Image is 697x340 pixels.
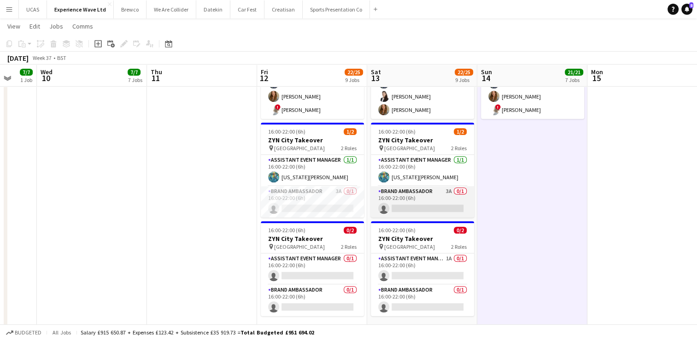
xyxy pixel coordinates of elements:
span: 13 [369,73,381,83]
span: All jobs [51,329,73,336]
span: 12 [259,73,268,83]
span: 7/7 [20,69,33,76]
app-card-role: Brand Ambassador0/116:00-22:00 (6h) [371,285,474,316]
span: 16:00-22:00 (6h) [378,128,416,135]
app-card-role: Assistant Event Manager1A0/116:00-22:00 (6h) [371,253,474,285]
button: We Are Collider [146,0,196,18]
span: [GEOGRAPHIC_DATA] [274,243,325,250]
span: 11 [149,73,162,83]
span: 22/25 [345,69,363,76]
app-card-role: Brand Ambassador0/116:00-22:00 (6h) [261,285,364,316]
app-job-card: 16:00-22:00 (6h)0/2ZYN City Takeover [GEOGRAPHIC_DATA]2 RolesAssistant Event Manager1A0/116:00-22... [371,221,474,316]
button: Experience Wave Ltd [47,0,114,18]
span: [GEOGRAPHIC_DATA] [384,243,435,250]
button: Car Fest [230,0,264,18]
a: 8 [681,4,692,15]
span: Wed [41,68,53,76]
span: 16:00-22:00 (6h) [268,227,305,234]
span: Jobs [49,22,63,30]
span: Fri [261,68,268,76]
span: 2 Roles [451,145,467,152]
span: 15 [590,73,603,83]
span: Sat [371,68,381,76]
span: Comms [72,22,93,30]
button: Creatisan [264,0,303,18]
button: Datekin [196,0,230,18]
span: Sun [481,68,492,76]
div: 1 Job [20,76,32,83]
span: 16:00-22:00 (6h) [378,227,416,234]
span: 1/2 [454,128,467,135]
div: 7 Jobs [128,76,142,83]
app-card-role: Assistant Event Manager0/116:00-22:00 (6h) [261,253,364,285]
a: View [4,20,24,32]
span: ! [495,104,501,110]
div: BST [57,54,66,61]
span: ! [275,104,281,110]
span: [GEOGRAPHIC_DATA] [384,145,435,152]
button: Sports Presentation Co [303,0,370,18]
span: View [7,22,20,30]
span: 1/2 [344,128,357,135]
div: Salary £915 650.87 + Expenses £123.42 + Subsistence £35 919.73 = [81,329,314,336]
span: Total Budgeted £951 694.02 [240,329,314,336]
a: Edit [26,20,44,32]
span: 22/25 [455,69,473,76]
a: Jobs [46,20,67,32]
app-card-role: Brand Ambassador3A0/116:00-22:00 (6h) [371,186,474,217]
span: Week 37 [30,54,53,61]
span: 2 Roles [341,243,357,250]
h3: ZYN City Takeover [371,234,474,243]
app-card-role: Assistant Event Manager1/116:00-22:00 (6h)[US_STATE][PERSON_NAME] [371,155,474,186]
span: Thu [151,68,162,76]
span: Mon [591,68,603,76]
h3: ZYN City Takeover [261,136,364,144]
h3: ZYN City Takeover [261,234,364,243]
app-card-role: Brand Ambassador3/309:30-17:30 (8h)[PERSON_NAME][PERSON_NAME]![PERSON_NAME] [261,61,364,119]
span: 14 [480,73,492,83]
span: Edit [29,22,40,30]
app-job-card: 16:00-22:00 (6h)1/2ZYN City Takeover [GEOGRAPHIC_DATA]2 RolesAssistant Event Manager1/116:00-22:0... [371,123,474,217]
div: 7 Jobs [565,76,583,83]
span: 8 [689,2,693,8]
span: 21/21 [565,69,583,76]
h3: ZYN City Takeover [371,136,474,144]
span: Budgeted [15,329,41,336]
button: UCAS [19,0,47,18]
button: Brewco [114,0,146,18]
app-job-card: 16:00-22:00 (6h)1/2ZYN City Takeover [GEOGRAPHIC_DATA]2 RolesAssistant Event Manager1/116:00-22:0... [261,123,364,217]
div: 9 Jobs [345,76,363,83]
span: 0/2 [344,227,357,234]
span: [GEOGRAPHIC_DATA] [274,145,325,152]
a: Comms [69,20,97,32]
app-card-role: Brand Ambassador3/309:30-17:30 (8h)[PERSON_NAME][PERSON_NAME]![PERSON_NAME] [481,61,584,119]
app-card-role: Assistant Event Manager1/116:00-22:00 (6h)[US_STATE][PERSON_NAME] [261,155,364,186]
app-card-role: Brand Ambassador3/309:30-17:30 (8h)[PERSON_NAME][PERSON_NAME][PERSON_NAME] [371,61,474,119]
span: 0/2 [454,227,467,234]
button: Budgeted [5,328,43,338]
span: 10 [39,73,53,83]
div: [DATE] [7,53,29,63]
span: 2 Roles [341,145,357,152]
app-job-card: 16:00-22:00 (6h)0/2ZYN City Takeover [GEOGRAPHIC_DATA]2 RolesAssistant Event Manager0/116:00-22:0... [261,221,364,316]
div: 9 Jobs [455,76,473,83]
span: 16:00-22:00 (6h) [268,128,305,135]
span: 2 Roles [451,243,467,250]
app-card-role: Brand Ambassador3A0/116:00-22:00 (6h) [261,186,364,217]
span: 7/7 [128,69,141,76]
